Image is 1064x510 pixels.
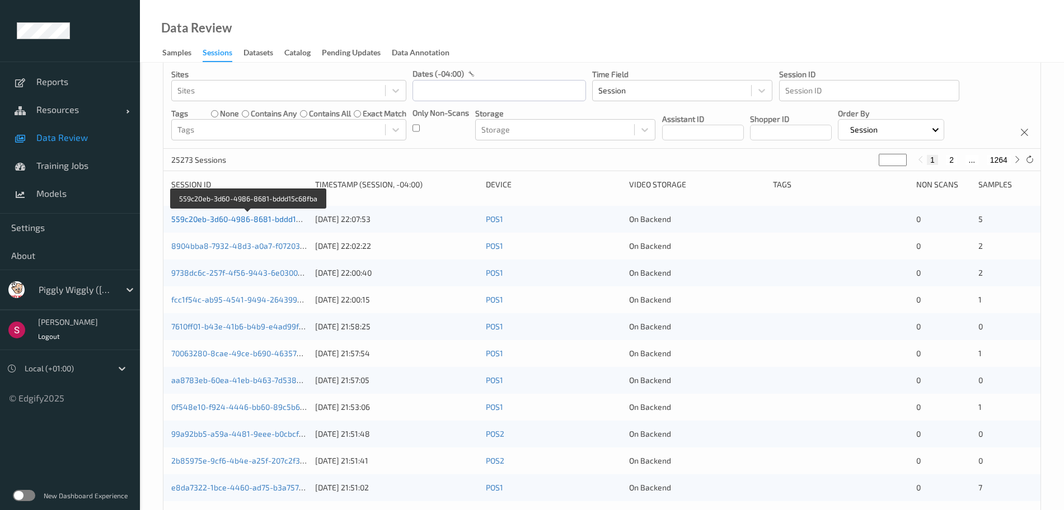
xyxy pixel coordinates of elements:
div: [DATE] 21:53:06 [315,402,478,413]
div: [DATE] 21:51:02 [315,482,478,493]
div: On Backend [629,294,765,305]
div: On Backend [629,482,765,493]
div: Catalog [284,47,311,61]
a: fcc1f54c-ab95-4541-9494-2643996dc3d6 [171,295,324,304]
span: 0 [978,429,983,438]
div: On Backend [629,214,765,225]
span: 0 [916,402,921,412]
p: Only Non-Scans [413,107,469,119]
label: contains any [251,108,297,119]
div: [DATE] 22:07:53 [315,214,478,225]
p: Time Field [592,69,772,80]
a: Sessions [203,45,243,62]
a: 559c20eb-3d60-4986-8681-bddd15c68fba [171,214,326,224]
a: POS1 [486,241,503,251]
span: 5 [978,214,983,224]
div: Timestamp (Session, -04:00) [315,179,478,190]
div: [DATE] 21:57:05 [315,375,478,386]
label: none [220,108,239,119]
a: Samples [162,45,203,61]
button: 1264 [987,155,1011,165]
div: On Backend [629,428,765,440]
span: 0 [916,295,921,304]
div: Session ID [171,179,307,190]
span: 7 [978,483,982,492]
span: 0 [916,375,921,385]
p: dates (-04:00) [413,68,464,79]
a: POS1 [486,402,503,412]
div: Samples [978,179,1033,190]
span: 1 [978,348,982,358]
div: On Backend [629,348,765,359]
div: Tags [773,179,909,190]
a: 7610ff01-b43e-41b6-b4b9-e4ad99f55d53 [171,322,321,331]
a: Pending Updates [322,45,392,61]
div: On Backend [629,402,765,413]
p: Session [846,124,882,135]
a: Datasets [243,45,284,61]
a: POS1 [486,348,503,358]
p: 25273 Sessions [171,154,255,166]
div: On Backend [629,321,765,332]
div: Non Scans [916,179,971,190]
label: exact match [363,108,406,119]
a: 0f548e10-f924-4446-bb60-89c5b693d1eb [171,402,326,412]
div: Video Storage [629,179,765,190]
span: 1 [978,402,982,412]
span: 0 [916,429,921,438]
a: 9738dc6c-257f-4f56-9443-6e030074e3b2 [171,268,325,277]
p: Sites [171,69,406,80]
p: Storage [475,108,655,119]
div: Sessions [203,47,232,62]
div: On Backend [629,267,765,278]
div: [DATE] 21:57:54 [315,348,478,359]
a: aa8783eb-60ea-41eb-b463-7d53863c6822 [171,375,328,385]
div: Data Review [161,22,232,34]
button: ... [965,155,979,165]
span: 2 [978,241,983,251]
div: Device [486,179,622,190]
button: 1 [927,155,938,165]
p: Session ID [779,69,959,80]
div: [DATE] 22:00:15 [315,294,478,305]
a: POS1 [486,295,503,304]
a: e8da7322-1bce-4460-ad75-b3a7572c93da [171,483,325,492]
div: On Backend [629,375,765,386]
div: Samples [162,47,191,61]
a: Catalog [284,45,322,61]
label: contains all [309,108,351,119]
span: 0 [978,375,983,385]
a: 2b85975e-9cf6-4b4e-a25f-207c2f3f4e86 [171,456,322,465]
span: 0 [916,483,921,492]
a: 70063280-8cae-49ce-b690-46357ba70aac [171,348,327,358]
p: Order By [838,108,944,119]
div: [DATE] 21:51:48 [315,428,478,440]
div: Datasets [243,47,273,61]
span: 1 [978,295,982,304]
div: Pending Updates [322,47,381,61]
div: [DATE] 21:58:25 [315,321,478,332]
div: [DATE] 22:02:22 [315,240,478,252]
a: POS1 [486,268,503,277]
a: POS2 [486,429,504,438]
div: [DATE] 22:00:40 [315,267,478,278]
a: POS1 [486,214,503,224]
p: Tags [171,108,188,119]
a: POS1 [486,483,503,492]
span: 0 [916,322,921,331]
div: [DATE] 21:51:41 [315,455,478,466]
p: Assistant ID [662,114,744,125]
button: 2 [946,155,957,165]
div: On Backend [629,240,765,252]
span: 0 [916,348,921,358]
a: POS1 [486,375,503,385]
span: 0 [978,322,983,331]
a: POS2 [486,456,504,465]
span: 0 [978,456,983,465]
span: 2 [978,268,983,277]
span: 0 [916,241,921,251]
span: 0 [916,456,921,465]
span: 0 [916,214,921,224]
div: On Backend [629,455,765,466]
a: Data Annotation [392,45,461,61]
